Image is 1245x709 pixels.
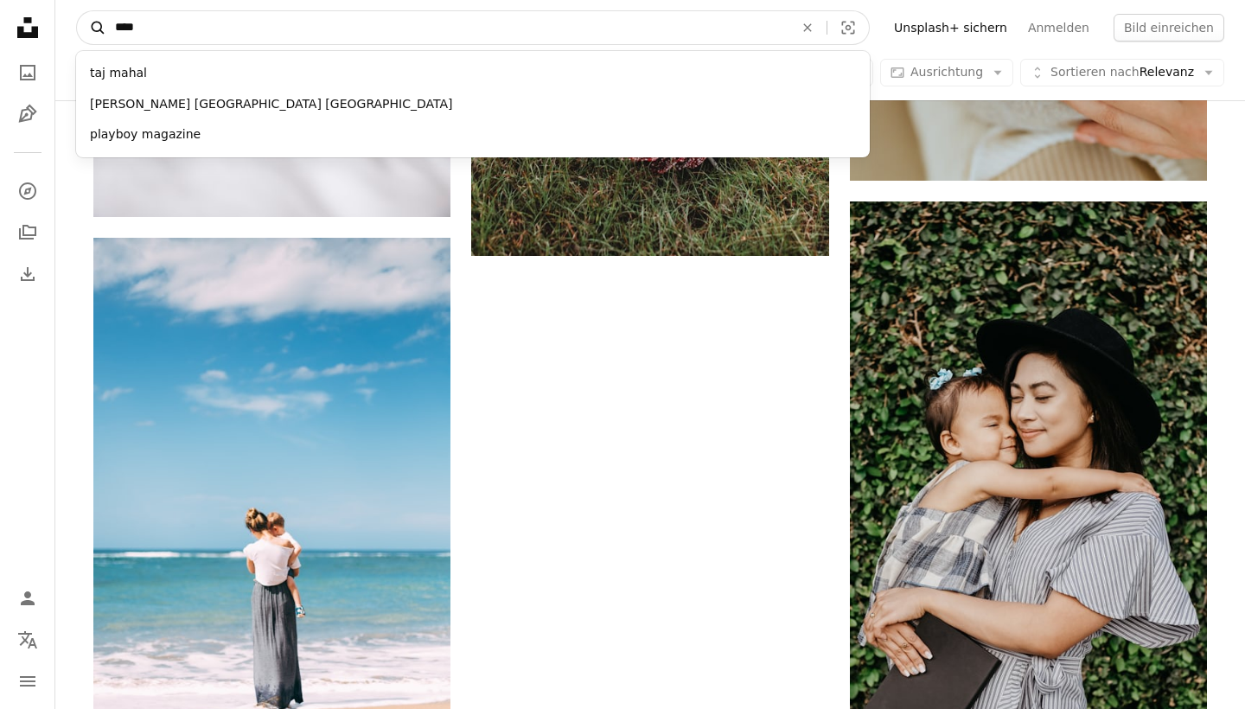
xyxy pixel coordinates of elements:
[76,10,870,45] form: Finden Sie Bildmaterial auf der ganzen Webseite
[788,11,827,44] button: Löschen
[77,11,106,44] button: Unsplash suchen
[76,119,870,150] div: playboy magazine
[10,215,45,250] a: Kollektionen
[10,581,45,616] a: Anmelden / Registrieren
[93,497,450,513] a: Frau trägt Kleinkind am Meeresufer
[910,65,983,79] span: Ausrichtung
[1018,14,1100,42] a: Anmelden
[880,59,1013,86] button: Ausrichtung
[1020,59,1224,86] button: Sortieren nachRelevanz
[76,89,870,120] div: [PERSON_NAME] [GEOGRAPHIC_DATA] [GEOGRAPHIC_DATA]
[10,257,45,291] a: Bisherige Downloads
[10,623,45,657] button: Sprache
[10,10,45,48] a: Startseite — Unsplash
[1050,65,1140,79] span: Sortieren nach
[884,14,1018,42] a: Unsplash+ sichern
[10,97,45,131] a: Grafiken
[1114,14,1224,42] button: Bild einreichen
[76,58,870,89] div: taj mahal
[1050,64,1194,81] span: Relevanz
[10,55,45,90] a: Fotos
[827,11,869,44] button: Visuelle Suche
[10,174,45,208] a: Entdecken
[10,664,45,699] button: Menü
[850,495,1207,510] a: Frau trägt Kind neben Hecken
